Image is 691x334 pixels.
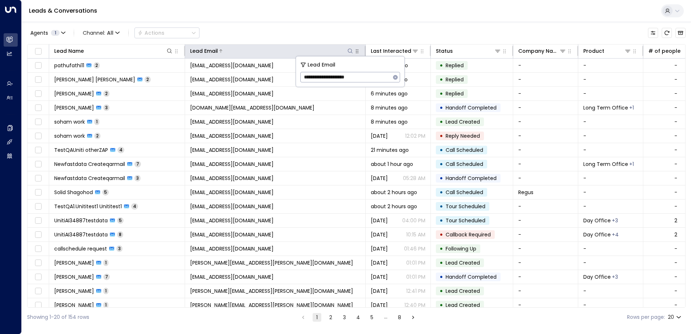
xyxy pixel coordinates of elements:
span: Sep 10, 2025 [371,175,388,182]
div: Long Term Office,Short Term Office,Workstation [612,273,618,281]
div: - [674,118,677,125]
span: 3 [116,245,123,252]
button: Go to page 8 [395,313,404,322]
div: - [674,76,677,83]
button: Go to page 3 [340,313,349,322]
span: Channel: [80,28,123,38]
span: Ahalya Suresh [54,76,135,83]
span: Toggle select row [34,244,43,253]
span: Yesterday [371,259,388,266]
td: - [513,256,578,270]
span: 2 [145,76,151,82]
button: Channel:All [80,28,123,38]
span: Solid Shagohod [54,189,93,196]
p: 05:28 AM [403,175,425,182]
div: - [674,203,677,210]
div: Status [436,47,501,55]
div: - [674,189,677,196]
td: - [578,171,643,185]
span: Newfastdata Createqarmail [54,175,125,182]
span: Lead Created [446,259,480,266]
div: • [439,186,443,198]
span: 3 [103,104,110,111]
div: • [439,228,443,241]
div: • [439,243,443,255]
span: about 2 hours ago [371,203,417,210]
div: - [674,259,677,266]
td: - [513,115,578,129]
span: Call Scheduled [446,146,483,154]
span: Toggle select row [34,287,43,296]
nav: pagination navigation [299,313,418,322]
span: Lead Created [446,301,480,309]
span: Toggle select row [34,174,43,183]
span: unitiai34887testdata@proton.me [190,217,274,224]
div: # of people [648,47,681,55]
td: - [513,87,578,100]
p: 04:00 PM [402,217,425,224]
div: Actions [138,30,164,36]
span: Regus [518,189,533,196]
span: ajeet.prabu@iwgplc.com [190,287,353,295]
span: newfastdatacreateqarmail@gmail.com [190,175,274,182]
span: ajoseph.social@gmail.com [190,104,314,111]
span: 6 minutes ago [371,90,408,97]
div: - [674,287,677,295]
span: testqauniti.otherzap@yahoo.com [190,146,274,154]
span: Tour Scheduled [446,217,485,224]
span: Toggle select row [34,146,43,155]
span: unitiai34887testdata@proton.me [190,231,274,238]
td: - [513,270,578,284]
p: 12:40 PM [404,301,425,309]
div: - [674,273,677,281]
div: Button group with a nested menu [134,27,199,38]
div: Short Term Office [629,104,634,111]
span: TestQAUniti otherZAP [54,146,108,154]
span: about 2 hours ago [371,189,417,196]
a: Leads & Conversations [29,7,97,15]
span: Toggle select row [34,61,43,70]
span: Lekshmi M [54,90,94,97]
div: • [439,200,443,213]
span: Handoff Completed [446,273,497,281]
td: - [513,171,578,185]
span: Day Office [583,273,611,281]
div: Long Term Office,Membership,Short Term Office,Workstation [612,231,619,238]
div: - [674,245,677,252]
div: - [674,146,677,154]
span: Ajeet Prabu [54,301,94,309]
span: Following Up [446,245,476,252]
div: • [439,102,443,114]
span: 7 [103,274,110,280]
div: - [674,62,677,69]
p: 01:46 PM [404,245,425,252]
span: Toggle select row [34,117,43,127]
button: Archived Leads [675,28,686,38]
td: - [513,157,578,171]
span: sohamworkss@gmail.com [190,118,274,125]
span: Day Office [583,217,611,224]
span: Toggle select row [34,132,43,141]
span: ahalya31@yahoo.com [190,76,274,83]
td: - [578,143,643,157]
div: - [674,132,677,140]
span: Toggle select row [34,75,43,84]
span: Day Office [583,231,611,238]
span: soham work [54,132,85,140]
div: Lead Name [54,47,84,55]
td: - [513,298,578,312]
div: 20 [668,312,683,322]
div: Product [583,47,604,55]
div: • [439,214,443,227]
td: - [578,284,643,298]
span: 5 [117,217,124,223]
p: 10:15 AM [406,231,425,238]
div: • [439,158,443,170]
div: - [674,175,677,182]
span: Tiffany Chang [54,259,94,266]
button: Go to next page [409,313,417,322]
span: Toggle select row [34,258,43,267]
span: testqa1.unititest1@proton.me [190,203,274,210]
span: Lead Created [446,118,480,125]
span: pathufathi11 [54,62,84,69]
